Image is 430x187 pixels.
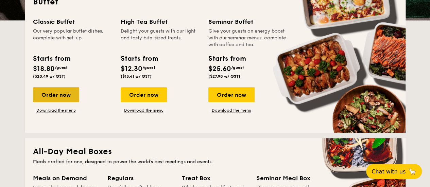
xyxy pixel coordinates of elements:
span: /guest [55,65,68,70]
span: /guest [231,65,244,70]
span: ($13.41 w/ GST) [121,74,152,79]
span: $18.80 [33,65,55,73]
div: Regulars [107,173,174,183]
div: Treat Box [182,173,248,183]
div: Seminar Meal Box [256,173,323,183]
div: Order now [208,87,255,102]
div: Our very popular buffet dishes, complete with set-up. [33,28,113,48]
div: Meals on Demand [33,173,99,183]
a: Download the menu [33,108,79,113]
button: Chat with us🦙 [366,164,422,179]
div: Delight your guests with our light and tasty bite-sized treats. [121,28,200,48]
div: Starts from [208,54,245,64]
div: Starts from [33,54,70,64]
span: /guest [142,65,155,70]
span: $12.30 [121,65,142,73]
div: Order now [33,87,79,102]
div: High Tea Buffet [121,17,200,26]
div: Classic Buffet [33,17,113,26]
span: 🦙 [408,168,416,175]
span: ($20.49 w/ GST) [33,74,66,79]
a: Download the menu [208,108,255,113]
div: Seminar Buffet [208,17,288,26]
span: ($27.90 w/ GST) [208,74,240,79]
div: Meals crafted for one, designed to power the world's best meetings and events. [33,158,397,165]
span: Chat with us [372,168,406,175]
span: $25.60 [208,65,231,73]
h2: All-Day Meal Boxes [33,146,397,157]
div: Order now [121,87,167,102]
div: Give your guests an energy boost with our seminar menus, complete with coffee and tea. [208,28,288,48]
a: Download the menu [121,108,167,113]
div: Starts from [121,54,158,64]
